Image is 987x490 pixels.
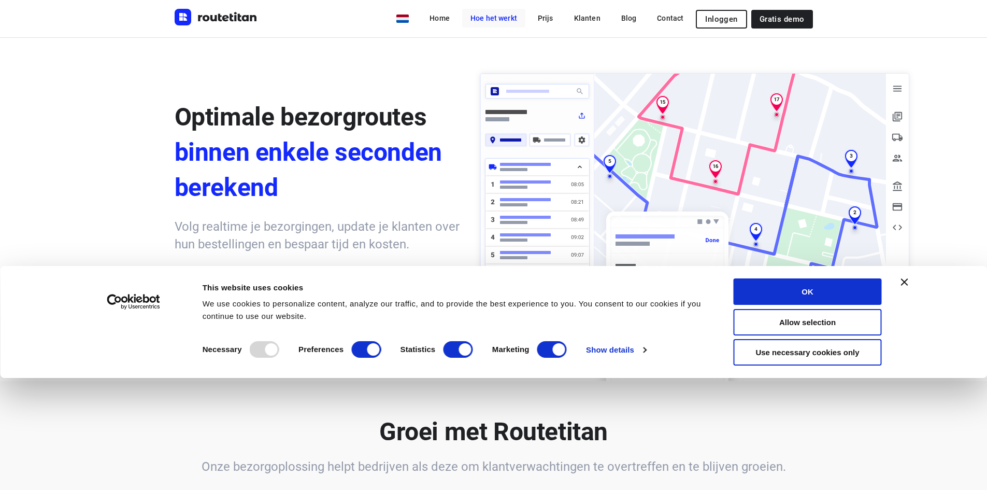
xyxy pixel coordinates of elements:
[298,345,344,354] strong: Preferences
[586,342,646,358] a: Show details
[530,9,562,27] a: Prijs
[734,278,882,305] button: OK
[705,15,737,23] span: Inloggen
[175,218,460,253] h6: Volg realtime je bezorgingen, update je klanten over hun bestellingen en bespaar tijd en kosten.
[88,294,179,310] a: Usercentrics Cookiebot - opens in a new window
[566,9,609,27] a: Klanten
[379,417,608,446] b: Groei met Routetitan
[202,337,203,337] legend: Consent Selection
[203,298,710,323] div: We use cookies to personalize content, analyze our traffic, and to provide the best experience to...
[760,15,805,23] span: Gratis demo
[751,10,813,29] a: Gratis demo
[474,67,916,382] img: illustration
[492,345,530,354] strong: Marketing
[203,345,242,354] strong: Necessary
[734,309,882,335] button: Allow selection
[613,9,645,27] a: Blog
[734,339,882,366] button: Use necessary cookies only
[175,458,813,475] h6: Onze bezorgoplossing helpt bedrijven als deze om klantverwachtingen te overtreffen en te blijven ...
[462,9,525,27] a: Hoe het werkt
[649,9,692,27] a: Contact
[175,9,258,25] img: Routetitan logo
[175,102,427,132] span: Optimale bezorgroutes
[421,9,458,27] a: Home
[203,282,710,294] div: This website uses cookies
[175,9,258,28] a: Routetitan
[400,345,436,354] strong: Statistics
[901,278,908,286] button: Close banner
[175,135,460,205] span: binnen enkele seconden berekend
[696,10,747,29] button: Inloggen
